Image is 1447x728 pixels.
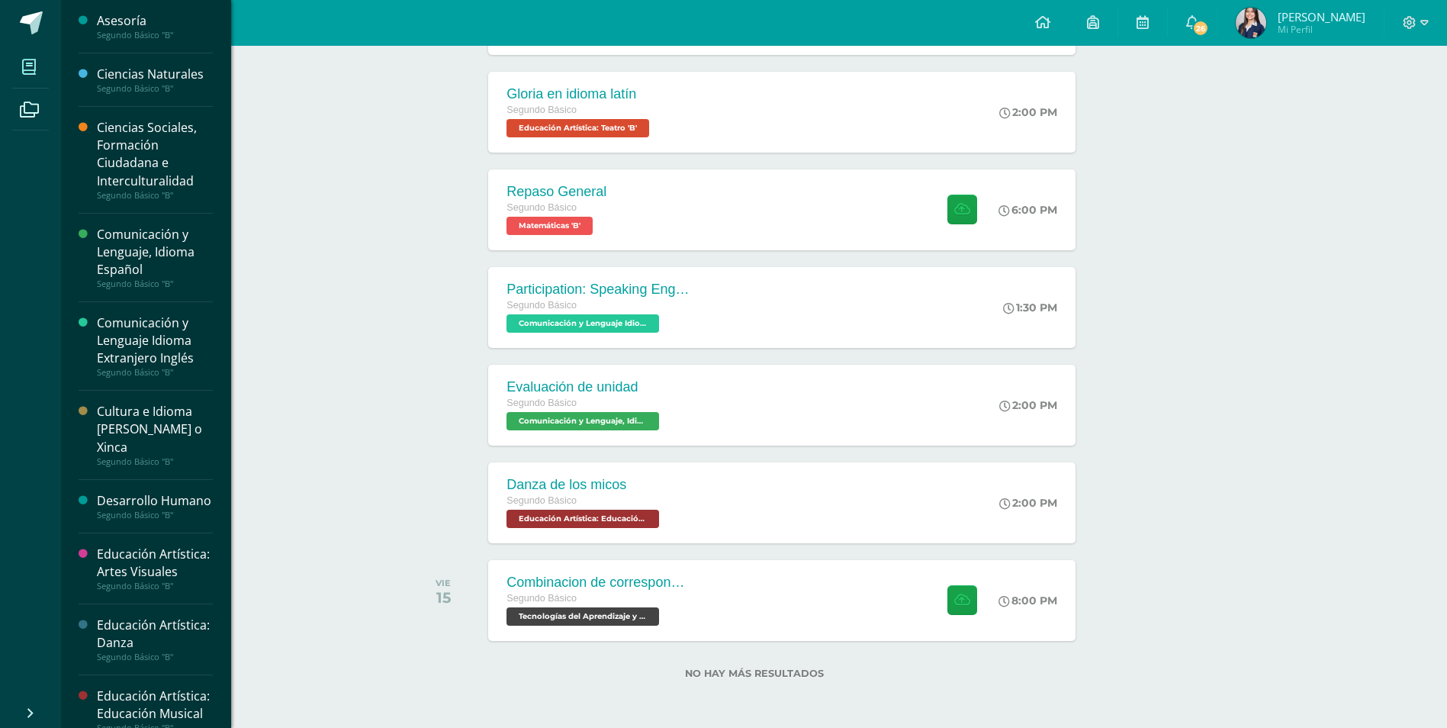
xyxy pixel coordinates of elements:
span: Segundo Básico [506,202,577,213]
div: Segundo Básico "B" [97,581,213,591]
a: Ciencias Sociales, Formación Ciudadana e InterculturalidadSegundo Básico "B" [97,119,213,200]
span: Segundo Básico [506,105,577,115]
span: Matemáticas 'B' [506,217,593,235]
div: Ciencias Naturales [97,66,213,83]
span: Segundo Básico [506,495,577,506]
div: 8:00 PM [998,594,1057,607]
div: 2:00 PM [999,105,1057,119]
div: Educación Artística: Educación Musical [97,688,213,723]
div: Segundo Básico "B" [97,190,213,201]
div: 1:30 PM [1003,301,1057,314]
div: Desarrollo Humano [97,492,213,510]
a: Comunicación y Lenguaje, Idioma EspañolSegundo Básico "B" [97,226,213,289]
div: Cultura e Idioma [PERSON_NAME] o Xinca [97,403,213,456]
span: Segundo Básico [506,398,577,408]
div: Comunicación y Lenguaje Idioma Extranjero Inglés [97,314,213,367]
span: Mi Perfil [1278,23,1365,36]
span: Comunicación y Lenguaje Idioma Extranjero Inglés 'B' [506,314,659,333]
a: Cultura e Idioma [PERSON_NAME] o XincaSegundo Básico "B" [97,403,213,466]
span: Tecnologías del Aprendizaje y la Comunicación 'B' [506,607,659,626]
label: No hay más resultados [409,668,1099,679]
a: AsesoríaSegundo Básico "B" [97,12,213,40]
div: Educación Artística: Artes Visuales [97,546,213,581]
div: Comunicación y Lenguaje, Idioma Español [97,226,213,279]
div: Ciencias Sociales, Formación Ciudadana e Interculturalidad [97,119,213,189]
div: 2:00 PM [999,496,1057,510]
div: Segundo Básico "B" [97,279,213,289]
span: [PERSON_NAME] [1278,9,1365,24]
span: Educación Artística: Educación Musical 'B' [506,510,659,528]
div: Educación Artística: Danza [97,617,213,652]
div: Segundo Básico "B" [97,83,213,94]
a: Desarrollo HumanoSegundo Básico "B" [97,492,213,520]
div: 15 [436,588,451,607]
a: Educación Artística: DanzaSegundo Básico "B" [97,617,213,662]
div: Evaluación de unidad [506,379,663,395]
span: Segundo Básico [506,300,577,311]
a: Educación Artística: Artes VisualesSegundo Básico "B" [97,546,213,591]
div: Asesoría [97,12,213,30]
div: 6:00 PM [998,203,1057,217]
div: Segundo Básico "B" [97,456,213,467]
div: Segundo Básico "B" [97,30,213,40]
a: Comunicación y Lenguaje Idioma Extranjero InglésSegundo Básico "B" [97,314,213,378]
div: Repaso General [506,184,606,200]
span: Comunicación y Lenguaje, Idioma Español 'B' [506,412,659,430]
a: Ciencias NaturalesSegundo Básico "B" [97,66,213,94]
span: Segundo Básico [506,593,577,604]
div: 2:00 PM [999,398,1057,412]
div: Segundo Básico "B" [97,510,213,520]
img: 4a77e86a057a835a8c5830140d6f3b68.png [1236,8,1266,38]
div: Danza de los micos [506,477,663,493]
span: Educación Artística: Teatro 'B' [506,119,649,137]
div: VIE [436,578,451,588]
div: Combinacion de correspondencia [506,575,690,591]
span: 26 [1192,20,1209,37]
div: Participation: Speaking English [506,282,690,298]
div: Segundo Básico "B" [97,367,213,378]
div: Segundo Básico "B" [97,652,213,662]
div: Gloria en idioma latín [506,86,653,102]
